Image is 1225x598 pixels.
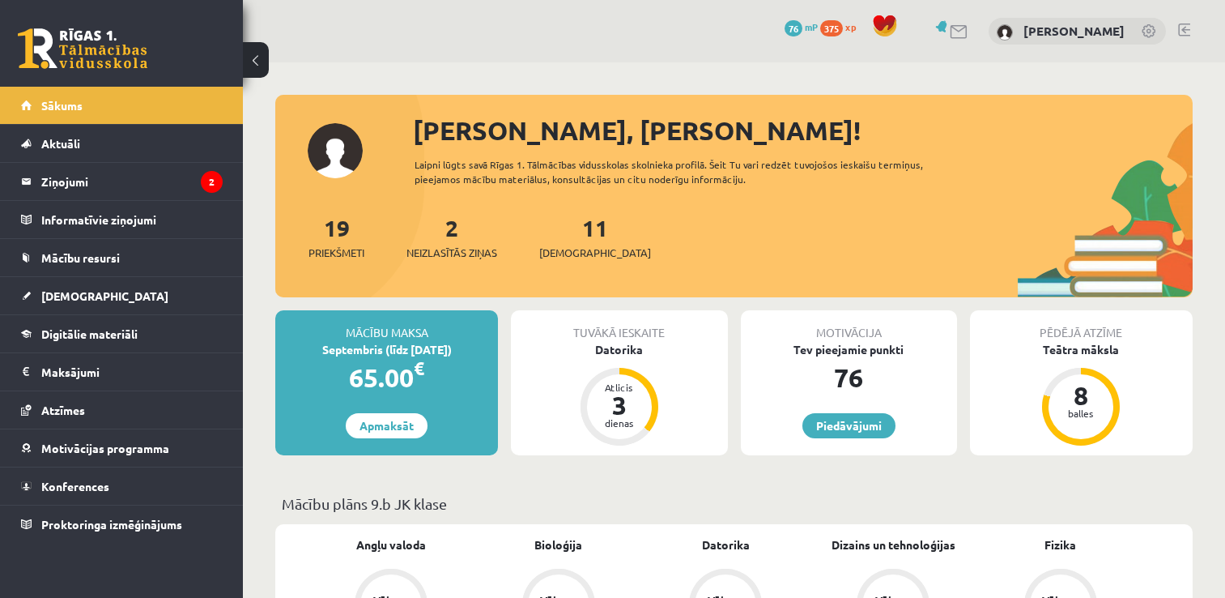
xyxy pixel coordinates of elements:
a: [DEMOGRAPHIC_DATA] [21,277,223,314]
div: 65.00 [275,358,498,397]
span: [DEMOGRAPHIC_DATA] [539,245,651,261]
div: [PERSON_NAME], [PERSON_NAME]! [413,111,1193,150]
a: Atzīmes [21,391,223,429]
span: Proktoringa izmēģinājums [41,517,182,532]
a: Teātra māksla 8 balles [970,341,1193,448]
span: € [414,357,424,380]
div: Mācību maksa [275,310,498,341]
a: 375 xp [820,20,864,33]
span: 375 [820,20,843,36]
span: xp [845,20,856,33]
div: Tuvākā ieskaite [511,310,727,341]
a: 11[DEMOGRAPHIC_DATA] [539,213,651,261]
span: Aktuāli [41,136,80,151]
a: Bioloģija [534,536,582,553]
span: mP [805,20,818,33]
a: Angļu valoda [356,536,426,553]
div: balles [1057,408,1105,418]
a: Datorika Atlicis 3 dienas [511,341,727,448]
a: Konferences [21,468,223,505]
span: Neizlasītās ziņas [406,245,497,261]
a: 2Neizlasītās ziņas [406,213,497,261]
span: Priekšmeti [308,245,364,261]
div: Motivācija [741,310,957,341]
legend: Ziņojumi [41,163,223,200]
span: Mācību resursi [41,250,120,265]
a: Proktoringa izmēģinājums [21,506,223,543]
a: 19Priekšmeti [308,213,364,261]
span: Digitālie materiāli [41,327,138,341]
div: 8 [1057,382,1105,408]
div: dienas [595,418,644,428]
a: Aktuāli [21,125,223,162]
span: Motivācijas programma [41,441,169,455]
a: Fizika [1044,536,1076,553]
legend: Maksājumi [41,353,223,391]
a: Informatīvie ziņojumi [21,201,223,238]
a: Datorika [702,536,750,553]
div: 3 [595,392,644,418]
span: Sākums [41,98,83,113]
p: Mācību plāns 9.b JK klase [282,493,1186,515]
div: Pēdējā atzīme [970,310,1193,341]
i: 2 [201,171,223,193]
div: Teātra māksla [970,341,1193,358]
a: 76 mP [785,20,818,33]
div: Atlicis [595,382,644,392]
a: Sākums [21,87,223,124]
a: Motivācijas programma [21,429,223,467]
span: [DEMOGRAPHIC_DATA] [41,288,168,303]
a: Dizains un tehnoloģijas [832,536,955,553]
a: [PERSON_NAME] [1023,23,1125,39]
div: Laipni lūgts savā Rīgas 1. Tālmācības vidusskolas skolnieka profilā. Šeit Tu vari redzēt tuvojošo... [415,157,965,186]
span: Konferences [41,479,109,493]
a: Maksājumi [21,353,223,391]
a: Rīgas 1. Tālmācības vidusskola [18,28,147,69]
span: 76 [785,20,802,36]
legend: Informatīvie ziņojumi [41,201,223,238]
span: Atzīmes [41,403,85,417]
div: Tev pieejamie punkti [741,341,957,358]
a: Piedāvājumi [802,413,895,438]
a: Mācību resursi [21,239,223,276]
a: Ziņojumi2 [21,163,223,200]
div: Datorika [511,341,727,358]
a: Digitālie materiāli [21,315,223,352]
img: Nellija Saulīte [997,24,1013,41]
div: Septembris (līdz [DATE]) [275,341,498,358]
a: Apmaksāt [346,413,427,438]
div: 76 [741,358,957,397]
